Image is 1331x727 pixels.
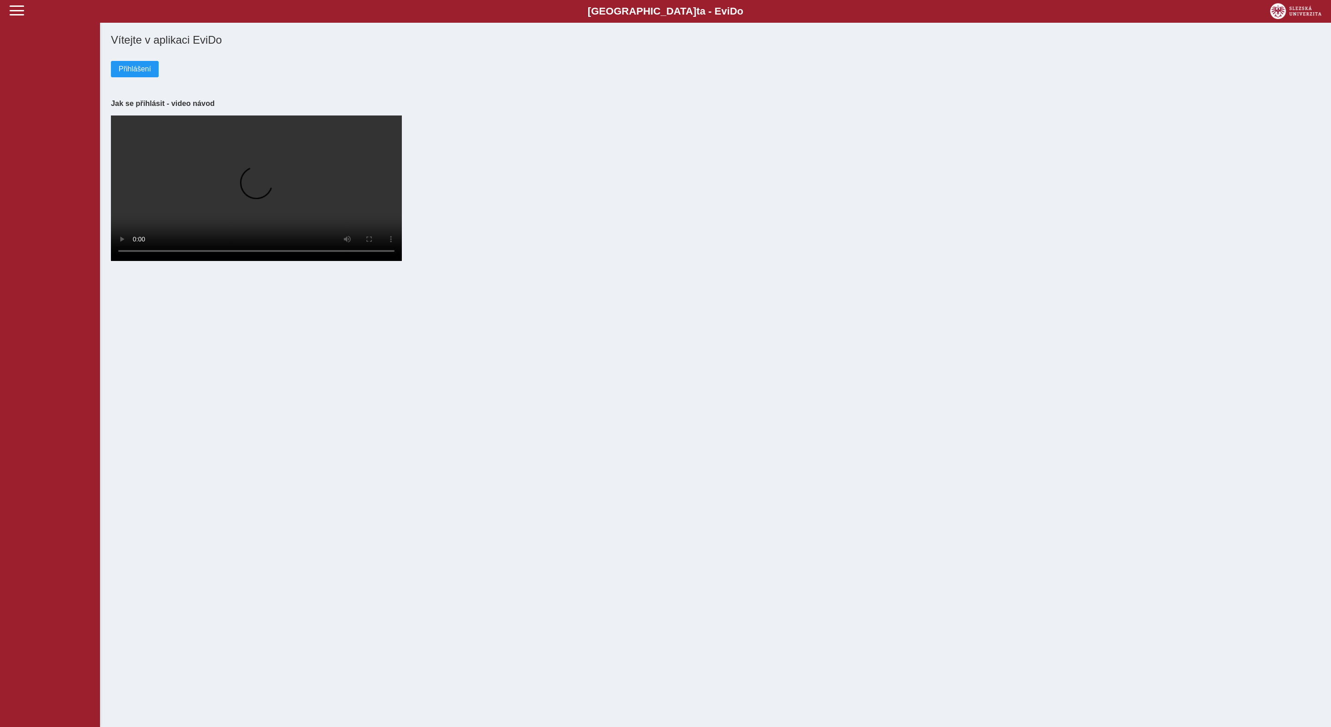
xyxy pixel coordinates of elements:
[111,34,1320,46] h1: Vítejte v aplikaci EviDo
[696,5,700,17] span: t
[111,61,159,77] button: Přihlášení
[27,5,1304,17] b: [GEOGRAPHIC_DATA] a - Evi
[737,5,744,17] span: o
[730,5,737,17] span: D
[119,65,151,73] span: Přihlášení
[1270,3,1321,19] img: logo_web_su.png
[111,115,402,261] video: Your browser does not support the video tag.
[111,99,1320,108] h3: Jak se přihlásit - video návod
